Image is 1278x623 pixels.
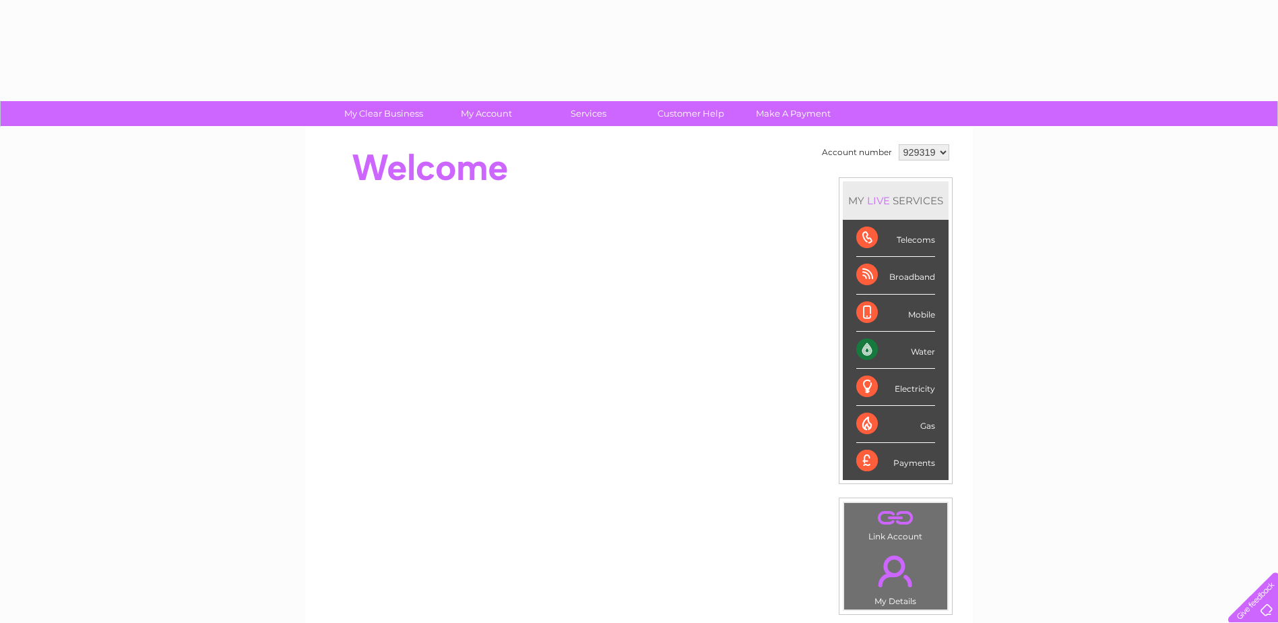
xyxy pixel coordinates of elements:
[848,506,944,530] a: .
[843,544,948,610] td: My Details
[856,220,935,257] div: Telecoms
[843,502,948,545] td: Link Account
[856,295,935,332] div: Mobile
[856,443,935,479] div: Payments
[738,101,849,126] a: Make A Payment
[328,101,439,126] a: My Clear Business
[533,101,644,126] a: Services
[430,101,542,126] a: My Account
[635,101,746,126] a: Customer Help
[856,406,935,443] div: Gas
[864,194,893,207] div: LIVE
[848,547,944,595] a: .
[843,181,949,220] div: MY SERVICES
[856,257,935,294] div: Broadband
[856,332,935,369] div: Water
[856,369,935,406] div: Electricity
[819,141,895,164] td: Account number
